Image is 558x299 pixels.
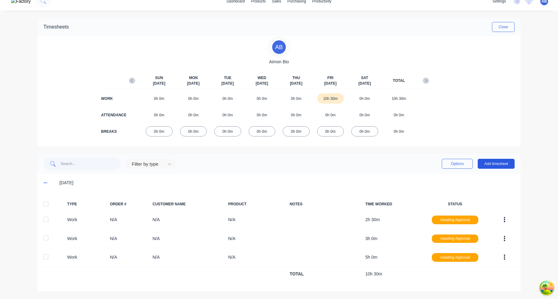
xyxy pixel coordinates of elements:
div: 0h 0m [249,110,276,120]
span: TUE [224,75,231,81]
div: TYPE [67,201,105,207]
div: Awaiting Approval [432,216,478,224]
span: Aimon Bio [269,59,289,65]
div: BREAKS [101,129,126,134]
div: 0h 0m [146,126,173,136]
button: Options [442,159,473,169]
button: Open Tanstack query devtools [541,282,553,294]
div: 0h 0m [386,110,413,120]
div: Timesheets [43,23,69,31]
div: 0h 0m [180,110,207,120]
div: 0h 0m [180,93,207,104]
div: ORDER # [110,201,148,207]
div: 0h 0m [317,110,344,120]
div: PRODUCT [228,201,285,207]
div: TIME WORKED [365,201,422,207]
div: 0h 0m [283,93,310,104]
div: 0h 0m [249,93,276,104]
div: A B [271,39,287,55]
span: [DATE] [256,81,268,86]
span: SAT [361,75,368,81]
div: 0h 0m [146,93,173,104]
span: [DATE] [358,81,371,86]
div: 0h 0m [283,110,310,120]
div: 0h 0m [351,93,378,104]
span: [DATE] [153,81,165,86]
div: 0h 0m [317,126,344,136]
div: WORK [101,96,126,101]
div: Awaiting Approval [432,234,478,243]
div: 0h 0m [214,110,241,120]
div: 0h 0m [351,126,378,136]
div: CUSTOMER NAME [153,201,223,207]
button: Close [492,22,515,32]
button: Add timesheet [478,159,515,169]
div: 0h 0m [283,126,310,136]
div: 0h 0m [214,126,241,136]
div: [DATE] [60,180,515,186]
div: 0h 0m [249,126,276,136]
span: [DATE] [221,81,234,86]
div: STATUS [427,201,483,207]
div: ATTENDANCE [101,112,126,118]
div: Awaiting Approval [432,253,478,262]
div: 10h 30m [317,93,344,104]
div: 0h 0m [386,126,413,136]
input: Search... [61,158,121,170]
span: WED [258,75,266,81]
div: 0h 0m [351,110,378,120]
div: 0h 0m [180,126,207,136]
span: MON [189,75,198,81]
span: [DATE] [187,81,200,86]
div: 0h 0m [214,93,241,104]
span: [DATE] [290,81,302,86]
span: [DATE] [324,81,337,86]
div: 10h 30m [386,93,413,104]
span: SUN [155,75,163,81]
span: THU [292,75,300,81]
span: FRI [327,75,333,81]
span: TOTAL [393,78,405,83]
div: NOTES [290,201,360,207]
div: 0h 0m [146,110,173,120]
